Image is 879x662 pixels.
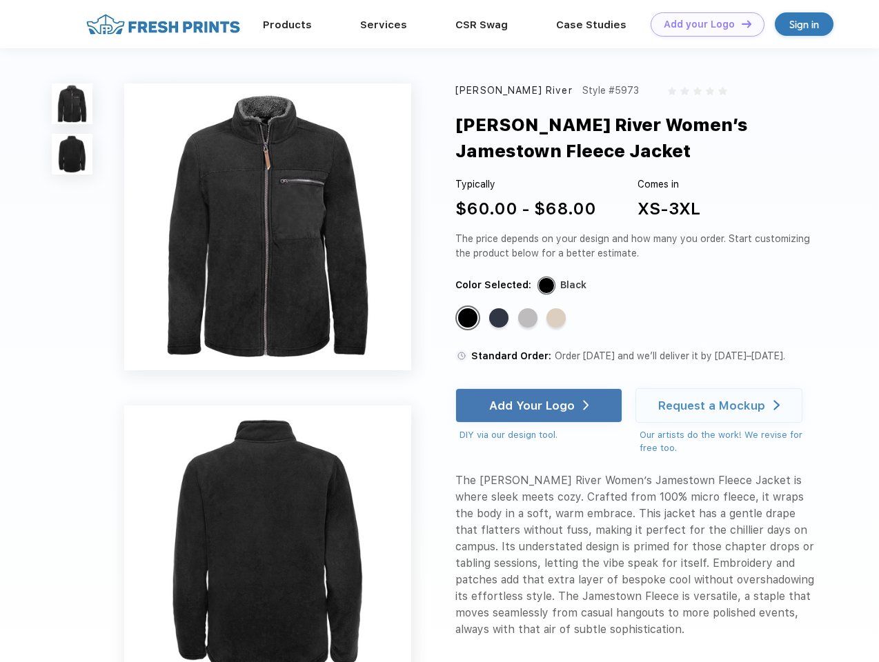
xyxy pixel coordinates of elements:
img: func=resize&h=640 [124,83,411,370]
div: Our artists do the work! We revise for free too. [640,428,816,455]
div: [PERSON_NAME] River Women’s Jamestown Fleece Jacket [455,112,851,165]
div: Black [560,278,586,292]
div: XS-3XL [638,197,700,221]
img: DT [742,20,751,28]
div: Color Selected: [455,278,531,292]
div: Typically [455,177,596,192]
div: Light-Grey [518,308,537,328]
img: gray_star.svg [693,87,702,95]
img: white arrow [773,400,780,410]
img: gray_star.svg [668,87,676,95]
img: white arrow [583,400,589,410]
div: Comes in [638,177,700,192]
a: Products [263,19,312,31]
div: Sand [546,308,566,328]
img: func=resize&h=100 [52,83,92,124]
a: Sign in [775,12,833,36]
div: The price depends on your design and how many you order. Start customizing the product below for ... [455,232,816,261]
img: fo%20logo%202.webp [82,12,244,37]
div: Sign in [789,17,819,32]
img: gray_star.svg [680,87,689,95]
div: The [PERSON_NAME] River Women’s Jamestown Fleece Jacket is where sleek meets cozy. Crafted from 1... [455,472,816,638]
div: Add your Logo [664,19,735,30]
div: Request a Mockup [658,399,765,412]
div: DIY via our design tool. [460,428,622,442]
div: $60.00 - $68.00 [455,197,596,221]
div: [PERSON_NAME] River [455,83,573,98]
div: Black [458,308,477,328]
span: Standard Order: [471,350,551,361]
img: standard order [455,350,468,362]
div: Style #5973 [582,83,639,98]
div: Add Your Logo [489,399,575,412]
img: func=resize&h=100 [52,134,92,174]
img: gray_star.svg [706,87,714,95]
span: Order [DATE] and we’ll deliver it by [DATE]–[DATE]. [555,350,785,361]
img: gray_star.svg [718,87,727,95]
div: Navy [489,308,508,328]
